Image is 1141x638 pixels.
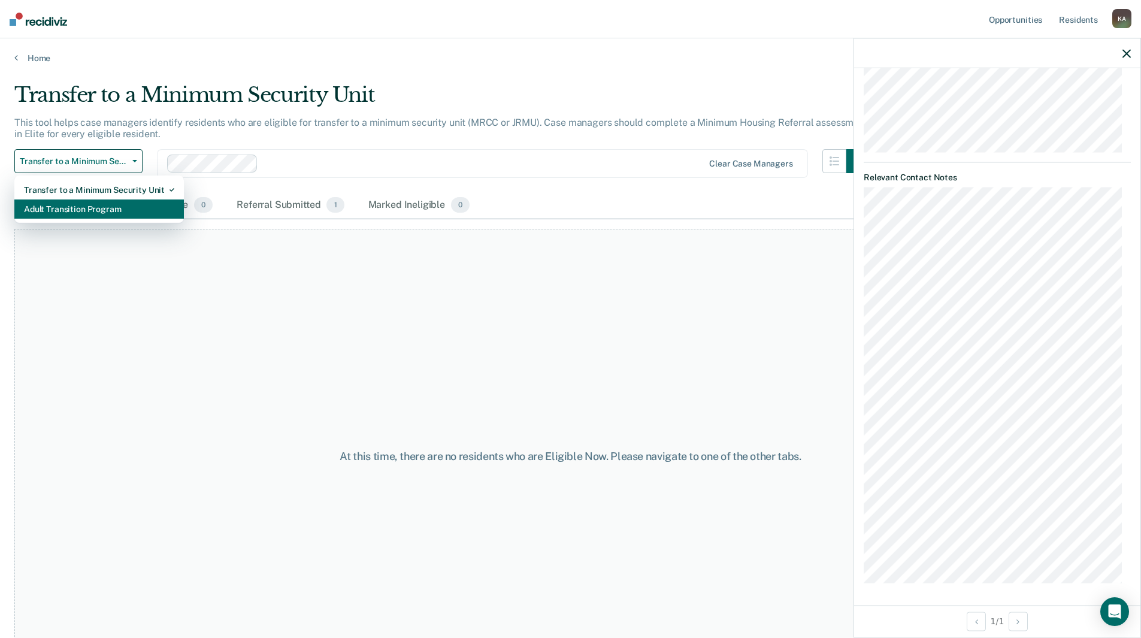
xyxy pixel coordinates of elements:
div: 1 / 1 [854,605,1140,637]
div: Transfer to a Minimum Security Unit [14,83,870,117]
div: Clear case managers [709,159,792,169]
span: 0 [451,197,470,213]
div: Marked Ineligible [366,192,473,219]
span: 1 [326,197,344,213]
div: K A [1112,9,1131,28]
dt: Relevant Contact Notes [864,173,1131,183]
span: Transfer to a Minimum Security Unit [20,156,128,167]
p: This tool helps case managers identify residents who are eligible for transfer to a minimum secur... [14,117,868,140]
div: At this time, there are no residents who are Eligible Now. Please navigate to one of the other tabs. [293,450,849,463]
div: Open Intercom Messenger [1100,597,1129,626]
img: Recidiviz [10,13,67,26]
div: Transfer to a Minimum Security Unit [24,180,174,199]
span: 0 [194,197,213,213]
div: Adult Transition Program [24,199,174,219]
div: Referral Submitted [234,192,346,219]
button: Next Opportunity [1009,612,1028,631]
a: Home [14,53,1127,64]
button: Previous Opportunity [967,612,986,631]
